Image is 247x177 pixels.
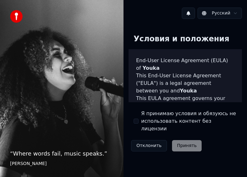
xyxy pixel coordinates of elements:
[136,95,234,140] p: This EULA agreement governs your acquisition and use of our software ("Software") directly from o...
[129,29,234,49] div: Условия и положения
[180,88,197,94] span: Youka
[10,10,23,23] img: youka
[131,140,167,151] button: Отклонить
[136,72,234,95] p: This End-User License Agreement ("EULA") is a legal agreement between you and
[141,110,237,133] label: Я принимаю условия и обязуюсь не использовать контент без лицензии
[136,57,234,72] h3: End-User License Agreement (EULA) of
[10,149,113,158] p: “ Where words fail, music speaks. ”
[10,161,113,167] footer: [PERSON_NAME]
[143,65,160,71] span: Youka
